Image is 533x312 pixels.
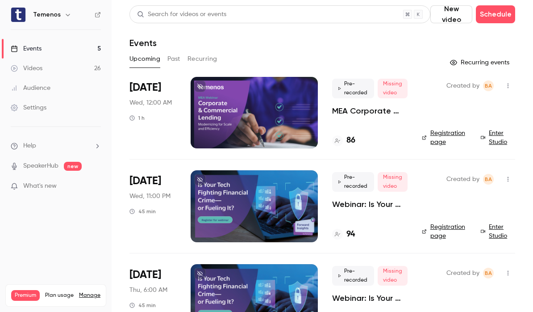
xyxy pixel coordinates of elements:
button: Past [167,52,180,66]
div: Videos [11,64,42,73]
button: Schedule [476,5,515,23]
span: What's new [23,181,57,191]
div: Sep 10 Wed, 9:00 AM (Africa/Johannesburg) [129,77,176,148]
a: SpeakerHub [23,161,58,171]
iframe: Noticeable Trigger [90,182,101,190]
span: Created by [446,268,479,278]
span: Wed, 11:00 PM [129,192,171,201]
a: 86 [332,135,355,147]
div: 45 min [129,302,156,309]
span: Created by [446,174,479,185]
span: BA [485,80,492,91]
a: Manage [79,292,100,299]
div: 45 min [129,208,156,215]
span: Pre-recorded [332,79,374,98]
a: Webinar: Is Your Tech Fighting Financial Crime—or Fueling It? [332,199,408,210]
span: BA [485,268,492,278]
a: MEA Corporate and Commercial Lending: Modernizing for Scale and Efficiency [332,105,408,116]
button: New video [430,5,472,23]
span: new [64,162,82,171]
button: Upcoming [129,52,160,66]
span: Missing video [378,79,408,98]
h4: 86 [346,135,355,147]
img: Temenos [11,8,25,22]
span: Missing video [378,172,408,192]
a: Registration page [422,129,470,147]
div: Events [11,44,42,53]
span: [DATE] [129,80,161,95]
a: 94 [332,228,355,240]
span: Created by [446,80,479,91]
span: Missing video [378,266,408,286]
h4: 94 [346,228,355,240]
span: [DATE] [129,174,161,188]
a: Registration page [422,223,470,240]
h1: Events [129,38,157,48]
span: Balamurugan Arunachalam [483,174,494,185]
span: Plan usage [45,292,74,299]
span: Help [23,141,36,151]
li: help-dropdown-opener [11,141,101,151]
span: [DATE] [129,268,161,282]
div: Settings [11,103,46,112]
span: Premium [11,290,40,301]
div: Audience [11,84,50,93]
div: 1 h [129,114,145,122]
div: Search for videos or events [137,10,226,19]
span: Pre-recorded [332,172,374,192]
span: Thu, 6:00 AM [129,286,167,295]
button: Recurring [187,52,217,66]
span: BA [485,174,492,185]
a: Enter Studio [481,129,515,147]
span: Wed, 12:00 AM [129,98,172,107]
a: Enter Studio [481,223,515,240]
button: Recurring events [446,55,515,70]
span: Balamurugan Arunachalam [483,80,494,91]
span: Balamurugan Arunachalam [483,268,494,278]
a: Webinar: Is Your Tech Fighting Financial Crime—or Fueling It? [332,293,408,304]
h6: Temenos [33,10,61,19]
span: Pre-recorded [332,266,374,286]
div: Sep 25 Thu, 2:00 PM (Asia/Singapore) [129,170,176,242]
